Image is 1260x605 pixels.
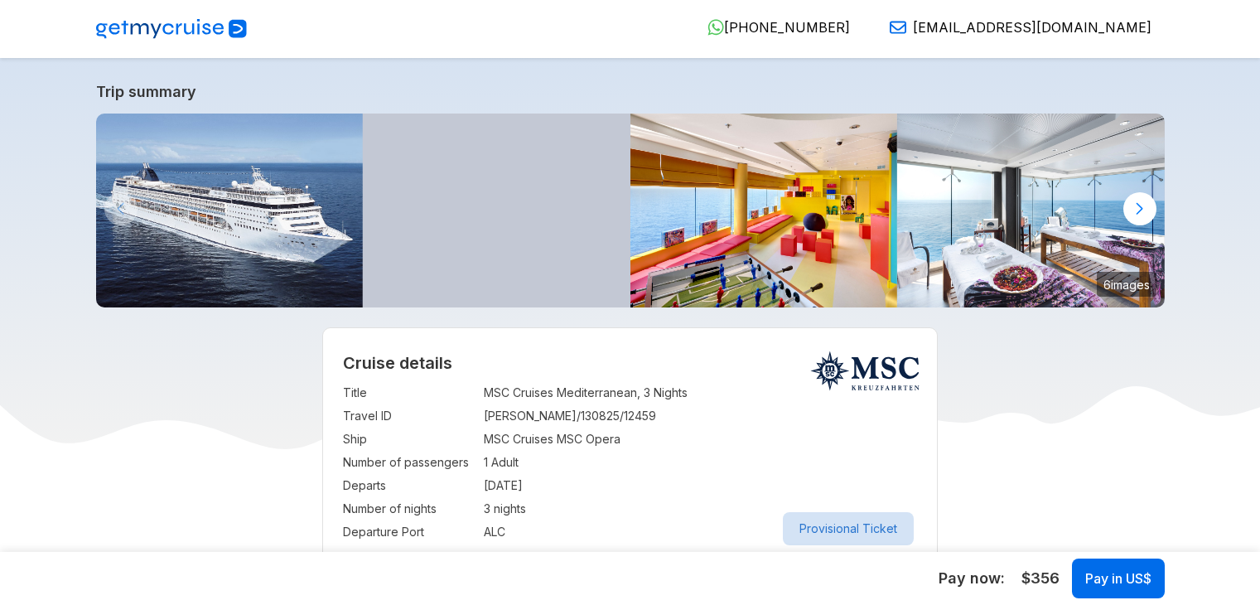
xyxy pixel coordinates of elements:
td: : [476,474,484,497]
td: : [476,404,484,428]
td: : [476,428,484,451]
td: 1 Adult [484,451,917,474]
button: Pay in US$ [1072,559,1165,598]
span: [EMAIL_ADDRESS][DOMAIN_NAME] [913,19,1151,36]
span: $ 356 [1021,568,1060,589]
td: 3 nights [484,497,917,520]
a: [PHONE_NUMBER] [694,19,850,36]
img: ox_publicarea_familykids_04.jpg [630,114,898,307]
td: Departure Port [343,520,476,544]
span: [PHONE_NUMBER] [724,19,850,36]
td: Number of nights [343,497,476,520]
img: oxpublicareafitnessrelaxation05.jpg [897,114,1165,307]
td: : [476,451,484,474]
td: ALC [484,520,917,544]
a: Trip summary [96,83,1165,100]
td: [DATE] [484,474,917,497]
td: MSC Cruises MSC Opera [484,428,917,451]
a: [EMAIL_ADDRESS][DOMAIN_NAME] [876,19,1151,36]
td: Title [343,381,476,404]
td: Departs [343,474,476,497]
img: WhatsApp [707,19,724,36]
td: MSC Cruises Mediterranean, 3 Nights [484,381,917,404]
img: msc-opera-ta-listings.jpg [96,114,364,307]
td: Travel ID [343,404,476,428]
small: 6 images [1097,272,1156,297]
td: Number of passengers [343,451,476,474]
h2: Cruise details [343,353,917,373]
td: Ship [343,428,476,451]
img: ox_public_area_entertainment_03.jpg [363,114,630,307]
img: Email [890,19,906,36]
td: : [476,381,484,404]
td: [PERSON_NAME]/130825/12459 [484,404,917,428]
td: : [476,520,484,544]
h5: Pay now: [939,569,1005,588]
button: Provisional Ticket [783,512,914,545]
td: : [476,497,484,520]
